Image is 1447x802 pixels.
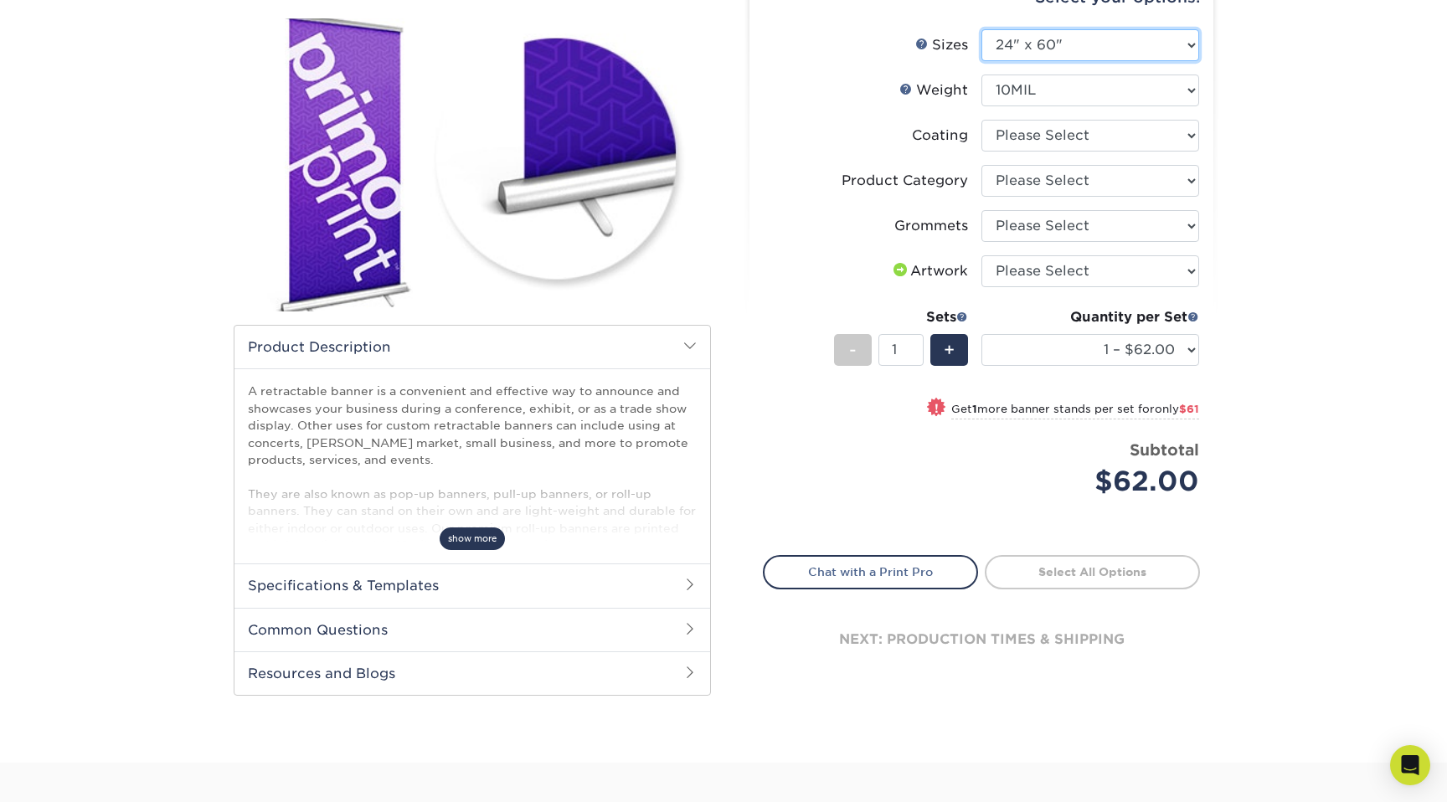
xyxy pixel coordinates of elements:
div: Weight [899,80,968,100]
iframe: Google Customer Reviews [4,751,142,796]
div: $62.00 [994,461,1199,501]
h2: Product Description [234,326,710,368]
a: Chat with a Print Pro [763,555,978,589]
small: Get more banner stands per set for [951,403,1199,419]
span: - [849,337,857,362]
div: Sets [834,307,968,327]
strong: 1 [972,403,977,415]
span: only [1155,403,1199,415]
div: Product Category [842,171,968,191]
div: Artwork [890,261,968,281]
h2: Specifications & Templates [234,563,710,607]
strong: Subtotal [1130,440,1199,459]
h2: Common Questions [234,608,710,651]
div: Sizes [915,35,968,55]
span: show more [440,527,505,550]
a: Select All Options [985,555,1200,589]
div: Quantity per Set [981,307,1199,327]
span: + [944,337,955,362]
span: ! [935,399,939,417]
div: Open Intercom Messenger [1390,745,1430,785]
div: next: production times & shipping [763,589,1200,690]
div: Grommets [894,216,968,236]
div: Coating [912,126,968,146]
span: $61 [1179,403,1199,415]
h2: Resources and Blogs [234,651,710,695]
